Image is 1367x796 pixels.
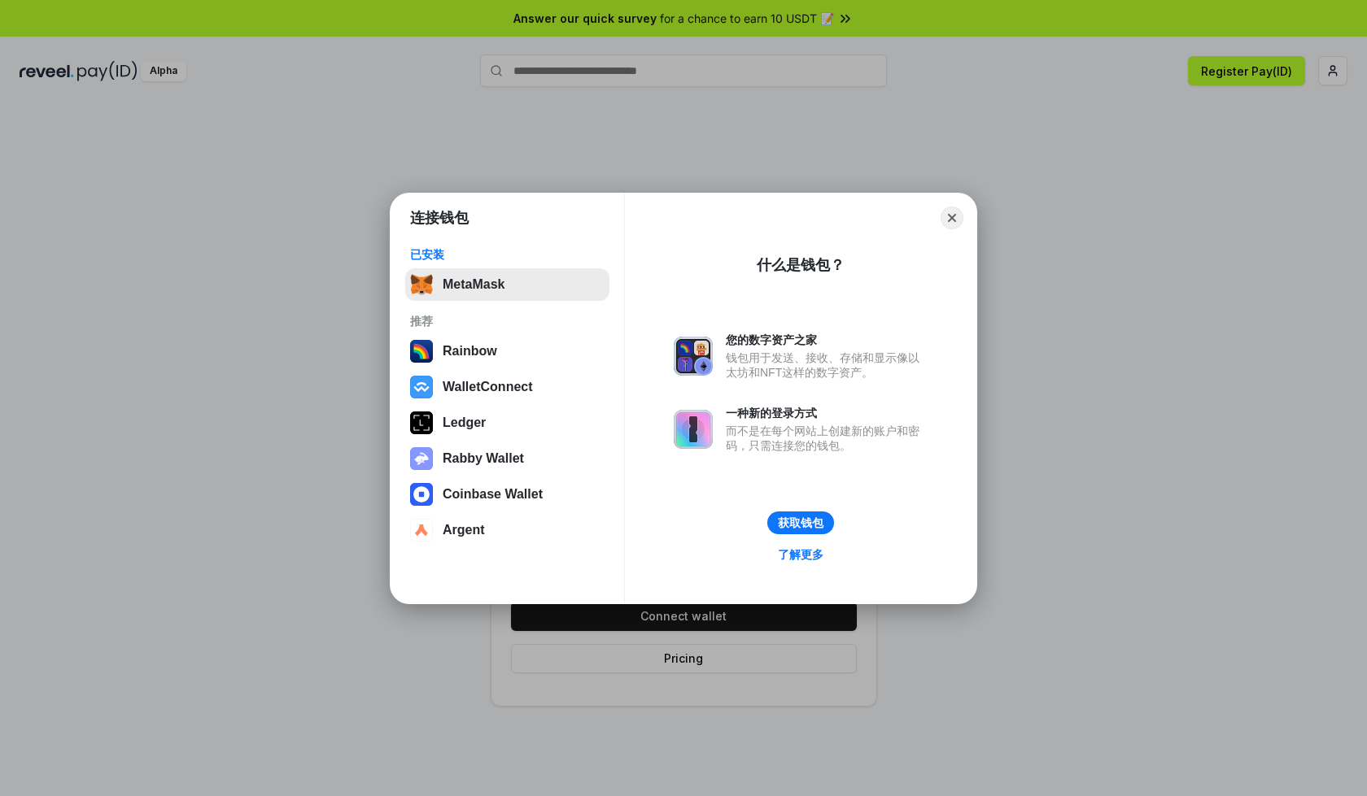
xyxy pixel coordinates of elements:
[674,337,713,376] img: svg+xml,%3Csvg%20xmlns%3D%22http%3A%2F%2Fwww.w3.org%2F2000%2Fsvg%22%20fill%3D%22none%22%20viewBox...
[778,547,823,562] div: 了解更多
[405,442,609,475] button: Rabby Wallet
[443,451,524,466] div: Rabby Wallet
[767,511,834,534] button: 获取钱包
[726,333,928,347] div: 您的数字资产之家
[410,519,433,542] img: svg+xml,%3Csvg%20width%3D%2228%22%20height%3D%2228%22%20viewBox%3D%220%200%2028%2028%22%20fill%3D...
[443,380,533,394] div: WalletConnect
[405,514,609,546] button: Argent
[410,376,433,398] img: svg+xml,%3Csvg%20width%3D%2228%22%20height%3D%2228%22%20viewBox%3D%220%200%2028%2028%22%20fill%3D...
[410,273,433,296] img: svg+xml,%3Csvg%20fill%3D%22none%22%20height%3D%2233%22%20viewBox%3D%220%200%2035%2033%22%20width%...
[443,523,485,537] div: Argent
[405,268,609,301] button: MetaMask
[443,415,486,430] div: Ledger
[410,247,605,262] div: 已安装
[757,255,845,275] div: 什么是钱包？
[410,208,469,228] h1: 连接钱包
[778,515,823,530] div: 获取钱包
[768,544,833,565] a: 了解更多
[405,478,609,511] button: Coinbase Wallet
[410,483,433,506] img: svg+xml,%3Csvg%20width%3D%2228%22%20height%3D%2228%22%20viewBox%3D%220%200%2028%2028%22%20fill%3D...
[410,314,605,328] div: 推荐
[443,344,497,359] div: Rainbow
[726,424,928,453] div: 而不是在每个网站上创建新的账户和密码，只需连接您的钱包。
[410,447,433,470] img: svg+xml,%3Csvg%20xmlns%3D%22http%3A%2F%2Fwww.w3.org%2F2000%2Fsvg%22%20fill%3D%22none%22%20viewBox...
[405,335,609,368] button: Rainbow
[726,406,928,420] div: 一种新的登录方式
[726,350,928,380] div: 钱包用于发送、接收、存储和显示像以太坊和NFT这样的数字资产。
[443,277,504,292] div: MetaMask
[941,207,963,229] button: Close
[405,407,609,439] button: Ledger
[443,487,543,502] div: Coinbase Wallet
[410,340,433,363] img: svg+xml,%3Csvg%20width%3D%22120%22%20height%3D%22120%22%20viewBox%3D%220%200%20120%20120%22%20fil...
[405,371,609,403] button: WalletConnect
[410,411,433,434] img: svg+xml,%3Csvg%20xmlns%3D%22http%3A%2F%2Fwww.w3.org%2F2000%2Fsvg%22%20width%3D%2228%22%20height%3...
[674,410,713,449] img: svg+xml,%3Csvg%20xmlns%3D%22http%3A%2F%2Fwww.w3.org%2F2000%2Fsvg%22%20fill%3D%22none%22%20viewBox...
